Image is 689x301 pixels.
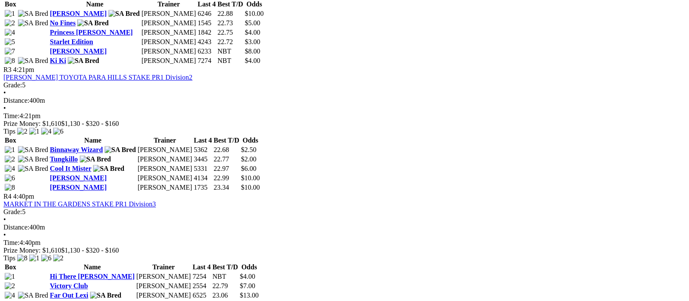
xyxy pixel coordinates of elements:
[5,282,15,290] img: 2
[193,155,212,164] td: 3445
[50,282,88,289] a: Victory Club
[5,273,15,280] img: 1
[5,137,16,144] span: Box
[68,57,99,65] img: SA Bred
[217,9,244,18] td: 22.88
[245,10,264,17] span: $10.00
[3,120,686,128] div: Prize Money: $1,610
[5,263,16,271] span: Box
[18,19,48,27] img: SA Bred
[5,57,15,65] img: 8
[137,174,193,182] td: [PERSON_NAME]
[18,165,48,173] img: SA Bred
[3,66,12,73] span: R3
[217,38,244,46] td: 22.72
[217,47,244,56] td: NBT
[3,81,686,89] div: 5
[50,10,106,17] a: [PERSON_NAME]
[213,164,240,173] td: 22.97
[53,254,63,262] img: 2
[245,38,260,45] span: $3.00
[137,155,193,164] td: [PERSON_NAME]
[90,292,121,299] img: SA Bred
[141,19,196,27] td: [PERSON_NAME]
[141,47,196,56] td: [PERSON_NAME]
[17,254,27,262] img: 8
[3,74,193,81] a: [PERSON_NAME] TOYOTA PARA HILLS STAKE PR1 Division2
[241,165,256,172] span: $6.00
[193,164,212,173] td: 5331
[50,174,106,182] a: [PERSON_NAME]
[3,224,29,231] span: Distance:
[3,224,686,231] div: 400m
[49,136,136,145] th: Name
[41,254,51,262] img: 6
[197,57,216,65] td: 7274
[5,0,16,8] span: Box
[41,128,51,135] img: 4
[5,165,15,173] img: 4
[18,57,48,65] img: SA Bred
[241,184,260,191] span: $10.00
[197,47,216,56] td: 6233
[241,155,256,163] span: $2.00
[245,29,260,36] span: $4.00
[29,254,39,262] img: 1
[245,57,260,64] span: $4.00
[50,184,106,191] a: [PERSON_NAME]
[5,19,15,27] img: 2
[5,48,15,55] img: 7
[136,282,191,290] td: [PERSON_NAME]
[50,273,135,280] a: Hi There [PERSON_NAME]
[136,272,191,281] td: [PERSON_NAME]
[240,273,255,280] span: $4.00
[3,200,156,208] a: MARKET IN THE GARDENS STAKE PR1 Division3
[50,292,88,299] a: Far Out Lexi
[49,263,135,271] th: Name
[5,146,15,154] img: 1
[197,9,216,18] td: 6246
[213,183,240,192] td: 23.34
[217,57,244,65] td: NBT
[141,28,196,37] td: [PERSON_NAME]
[13,66,34,73] span: 4:21pm
[5,29,15,36] img: 4
[3,254,15,262] span: Tips
[18,155,48,163] img: SA Bred
[3,97,29,104] span: Distance:
[137,146,193,154] td: [PERSON_NAME]
[3,208,686,216] div: 5
[5,38,15,46] img: 5
[3,128,15,135] span: Tips
[213,146,240,154] td: 22.68
[61,247,119,254] span: $1,130 - $320 - $160
[3,112,20,119] span: Time:
[197,19,216,27] td: 1545
[212,291,238,300] td: 23.06
[53,128,63,135] img: 6
[3,193,12,200] span: R4
[212,263,238,271] th: Best T/D
[217,19,244,27] td: 22.73
[50,155,78,163] a: Tungkillo
[3,239,20,246] span: Time:
[217,28,244,37] td: 22.75
[193,146,212,154] td: 5362
[245,48,260,55] span: $8.00
[136,263,191,271] th: Trainer
[13,193,34,200] span: 4:40pm
[141,38,196,46] td: [PERSON_NAME]
[50,19,75,27] a: No Fines
[50,165,91,172] a: Cool It Mister
[192,263,211,271] th: Last 4
[61,120,119,127] span: $1,130 - $320 - $160
[18,292,48,299] img: SA Bred
[3,239,686,247] div: 4:40pm
[3,216,6,223] span: •
[80,155,111,163] img: SA Bred
[108,10,140,18] img: SA Bred
[93,165,124,173] img: SA Bred
[240,282,255,289] span: $7.00
[141,57,196,65] td: [PERSON_NAME]
[3,112,686,120] div: 4:21pm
